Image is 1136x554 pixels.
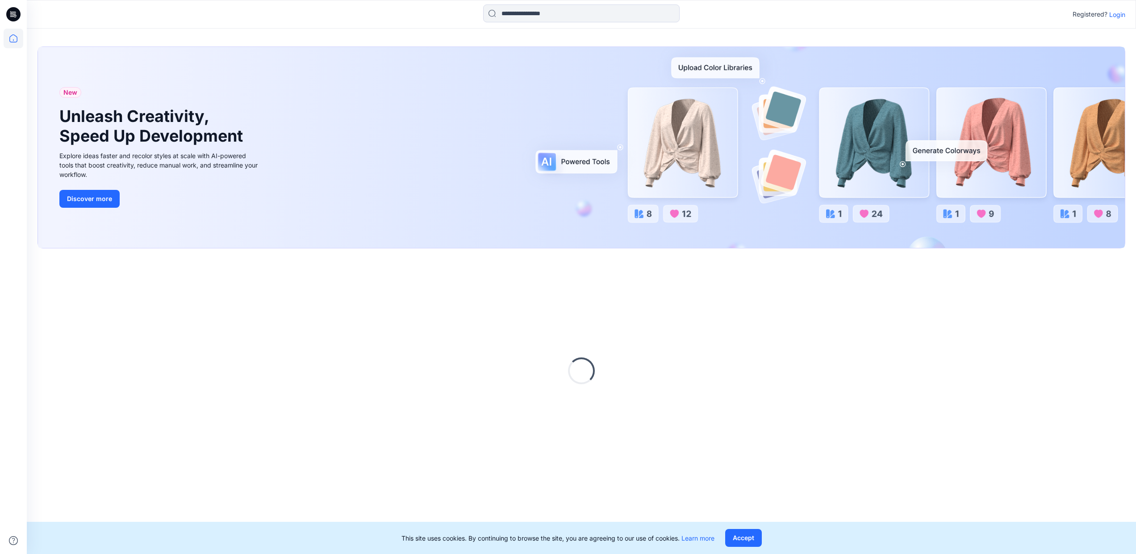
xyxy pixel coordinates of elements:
[59,151,260,179] div: Explore ideas faster and recolor styles at scale with AI-powered tools that boost creativity, red...
[681,534,714,542] a: Learn more
[59,190,260,208] a: Discover more
[59,107,247,145] h1: Unleash Creativity, Speed Up Development
[401,533,714,543] p: This site uses cookies. By continuing to browse the site, you are agreeing to our use of cookies.
[725,529,762,547] button: Accept
[1109,10,1125,19] p: Login
[1073,9,1107,20] p: Registered?
[63,87,77,98] span: New
[59,190,120,208] button: Discover more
